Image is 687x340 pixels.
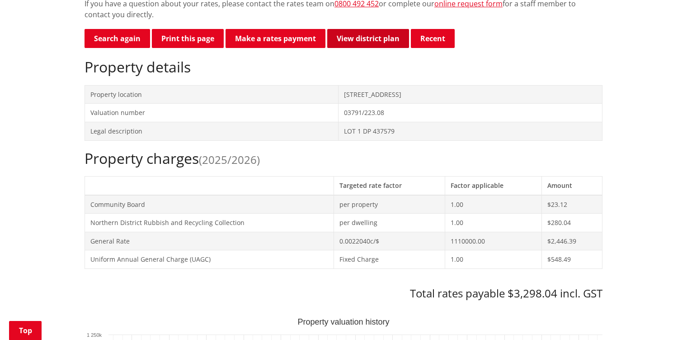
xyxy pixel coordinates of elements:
[85,287,602,300] h3: Total rates payable $3,298.04 incl. GST
[334,214,445,232] td: per dwelling
[85,122,339,140] td: Legal description
[334,176,445,195] th: Targeted rate factor
[445,250,541,269] td: 1.00
[445,195,541,214] td: 1.00
[87,332,102,338] text: 1 250k
[338,122,602,140] td: LOT 1 DP 437579
[645,302,678,335] iframe: Messenger Launcher
[541,176,602,195] th: Amount
[334,250,445,269] td: Fixed Charge
[199,152,260,167] span: (2025/2026)
[226,29,325,48] a: Make a rates payment
[411,29,455,48] button: Recent
[85,58,602,76] h2: Property details
[152,29,224,48] button: Print this page
[85,29,150,48] a: Search again
[541,214,602,232] td: $280.04
[445,176,541,195] th: Factor applicable
[297,317,389,326] text: Property valuation history
[338,85,602,104] td: [STREET_ADDRESS]
[541,195,602,214] td: $23.12
[445,232,541,250] td: 1110000.00
[9,321,42,340] a: Top
[85,104,339,122] td: Valuation number
[85,214,334,232] td: Northern District Rubbish and Recycling Collection
[334,232,445,250] td: 0.0022040c/$
[85,85,339,104] td: Property location
[327,29,409,48] a: View district plan
[85,150,602,167] h2: Property charges
[541,232,602,250] td: $2,446.39
[445,214,541,232] td: 1.00
[541,250,602,269] td: $548.49
[85,195,334,214] td: Community Board
[334,195,445,214] td: per property
[85,250,334,269] td: Uniform Annual General Charge (UAGC)
[338,104,602,122] td: 03791/223.08
[85,232,334,250] td: General Rate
